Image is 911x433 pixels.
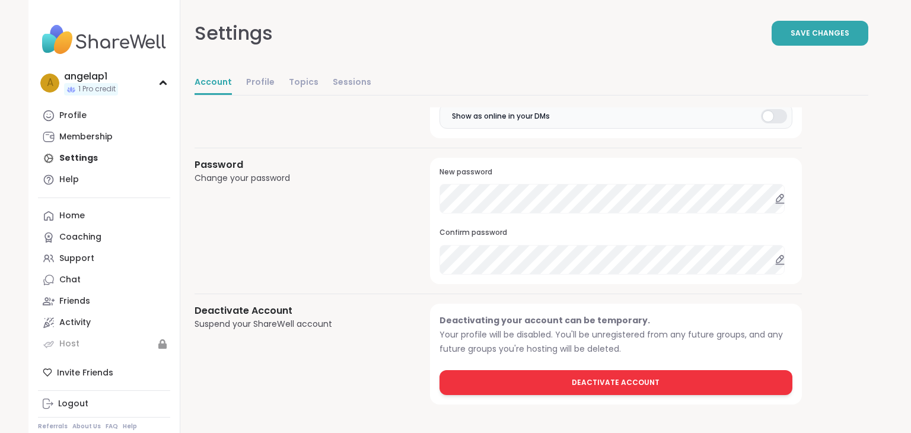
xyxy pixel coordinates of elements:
[439,167,792,177] h3: New password
[333,71,371,95] a: Sessions
[439,314,650,326] span: Deactivating your account can be temporary.
[439,329,783,355] span: Your profile will be disabled. You'll be unregistered from any future groups, and any future grou...
[452,111,550,122] span: Show as online in your DMs
[59,274,81,286] div: Chat
[772,21,868,46] button: Save Changes
[195,304,402,318] h3: Deactivate Account
[38,291,170,312] a: Friends
[38,333,170,355] a: Host
[195,158,402,172] h3: Password
[38,19,170,61] img: ShareWell Nav Logo
[59,110,87,122] div: Profile
[106,422,118,431] a: FAQ
[38,248,170,269] a: Support
[38,126,170,148] a: Membership
[246,71,275,95] a: Profile
[195,19,273,47] div: Settings
[59,253,94,265] div: Support
[59,174,79,186] div: Help
[58,398,88,410] div: Logout
[195,71,232,95] a: Account
[38,362,170,383] div: Invite Friends
[439,228,792,238] h3: Confirm password
[195,318,402,330] div: Suspend your ShareWell account
[47,75,53,91] span: a
[791,28,849,39] span: Save Changes
[59,295,90,307] div: Friends
[572,377,660,388] span: Deactivate Account
[38,169,170,190] a: Help
[64,70,118,83] div: angelap1
[195,172,402,184] div: Change your password
[38,105,170,126] a: Profile
[72,422,101,431] a: About Us
[38,269,170,291] a: Chat
[59,231,101,243] div: Coaching
[78,84,116,94] span: 1 Pro credit
[38,205,170,227] a: Home
[59,210,85,222] div: Home
[59,338,79,350] div: Host
[59,131,113,143] div: Membership
[289,71,318,95] a: Topics
[59,317,91,329] div: Activity
[38,312,170,333] a: Activity
[38,422,68,431] a: Referrals
[38,227,170,248] a: Coaching
[38,393,170,415] a: Logout
[123,422,137,431] a: Help
[439,370,792,395] button: Deactivate Account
